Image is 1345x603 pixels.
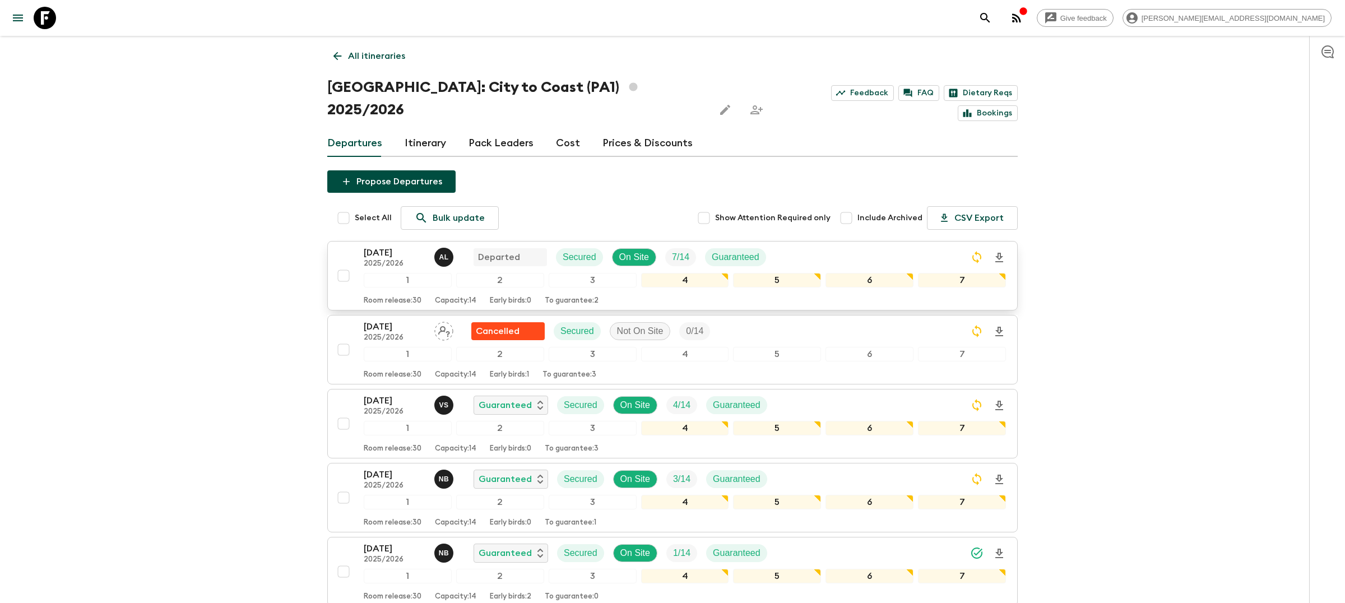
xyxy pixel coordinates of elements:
[479,546,532,560] p: Guaranteed
[456,347,544,361] div: 2
[613,396,657,414] div: On Site
[364,296,421,305] p: Room release: 30
[434,544,456,563] button: NB
[364,394,425,407] p: [DATE]
[713,546,760,560] p: Guaranteed
[439,549,449,558] p: N B
[7,7,29,29] button: menu
[1037,9,1114,27] a: Give feedback
[490,370,529,379] p: Early birds: 1
[478,251,520,264] p: Departed
[602,130,693,157] a: Prices & Discounts
[327,130,382,157] a: Departures
[992,251,1006,265] svg: Download Onboarding
[364,273,452,287] div: 1
[733,421,821,435] div: 5
[327,463,1018,532] button: [DATE]2025/2026Nafise BlakeGuaranteedSecuredOn SiteTrip FillGuaranteed1234567Room release:30Capac...
[620,472,650,486] p: On Site
[434,473,456,482] span: Nafise Blake
[490,518,531,527] p: Early birds: 0
[560,324,594,338] p: Secured
[439,401,448,410] p: v S
[620,398,650,412] p: On Site
[364,347,452,361] div: 1
[364,542,425,555] p: [DATE]
[545,518,596,527] p: To guarantee: 1
[970,546,984,560] svg: Synced Successfully
[564,472,597,486] p: Secured
[1123,9,1332,27] div: [PERSON_NAME][EMAIL_ADDRESS][DOMAIN_NAME]
[733,347,821,361] div: 5
[992,473,1006,486] svg: Download Onboarding
[556,248,603,266] div: Secured
[641,495,729,509] div: 4
[970,472,984,486] svg: Sync Required - Changes detected
[434,325,453,334] span: Assign pack leader
[918,495,1006,509] div: 7
[549,421,637,435] div: 3
[327,315,1018,384] button: [DATE]2025/2026Assign pack leaderFlash Pack cancellationSecuredNot On SiteTrip Fill1234567Room re...
[434,470,456,489] button: NB
[364,407,425,416] p: 2025/2026
[617,324,664,338] p: Not On Site
[715,212,831,224] span: Show Attention Required only
[355,212,392,224] span: Select All
[435,296,476,305] p: Capacity: 14
[556,130,580,157] a: Cost
[364,246,425,259] p: [DATE]
[545,592,599,601] p: To guarantee: 0
[364,259,425,268] p: 2025/2026
[1054,14,1113,22] span: Give feedback
[469,130,534,157] a: Pack Leaders
[434,251,456,260] span: Abdiel Luis
[364,370,421,379] p: Room release: 30
[476,324,520,338] p: Cancelled
[434,396,456,415] button: vS
[992,399,1006,412] svg: Download Onboarding
[665,248,696,266] div: Trip Fill
[898,85,939,101] a: FAQ
[666,396,697,414] div: Trip Fill
[557,396,604,414] div: Secured
[435,518,476,527] p: Capacity: 14
[348,49,405,63] p: All itineraries
[825,421,913,435] div: 6
[405,130,446,157] a: Itinerary
[745,99,768,121] span: Share this itinerary
[364,333,425,342] p: 2025/2026
[434,399,456,408] span: vincent Scott
[545,444,599,453] p: To guarantee: 3
[974,7,996,29] button: search adventures
[364,495,452,509] div: 1
[641,569,729,583] div: 4
[672,251,689,264] p: 7 / 14
[713,472,760,486] p: Guaranteed
[479,472,532,486] p: Guaranteed
[620,546,650,560] p: On Site
[992,325,1006,338] svg: Download Onboarding
[364,518,421,527] p: Room release: 30
[435,592,476,601] p: Capacity: 14
[610,322,671,340] div: Not On Site
[327,241,1018,310] button: [DATE]2025/2026Abdiel LuisDepartedSecuredOn SiteTrip FillGuaranteed1234567Room release:30Capacity...
[641,273,729,287] div: 4
[641,421,729,435] div: 4
[927,206,1018,230] button: CSV Export
[364,468,425,481] p: [DATE]
[439,475,449,484] p: N B
[401,206,499,230] a: Bulk update
[554,322,601,340] div: Secured
[918,347,1006,361] div: 7
[992,547,1006,560] svg: Download Onboarding
[673,546,690,560] p: 1 / 14
[435,370,476,379] p: Capacity: 14
[918,569,1006,583] div: 7
[918,421,1006,435] div: 7
[364,569,452,583] div: 1
[944,85,1018,101] a: Dietary Reqs
[666,470,697,488] div: Trip Fill
[713,398,760,412] p: Guaranteed
[490,592,531,601] p: Early birds: 2
[825,495,913,509] div: 6
[825,347,913,361] div: 6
